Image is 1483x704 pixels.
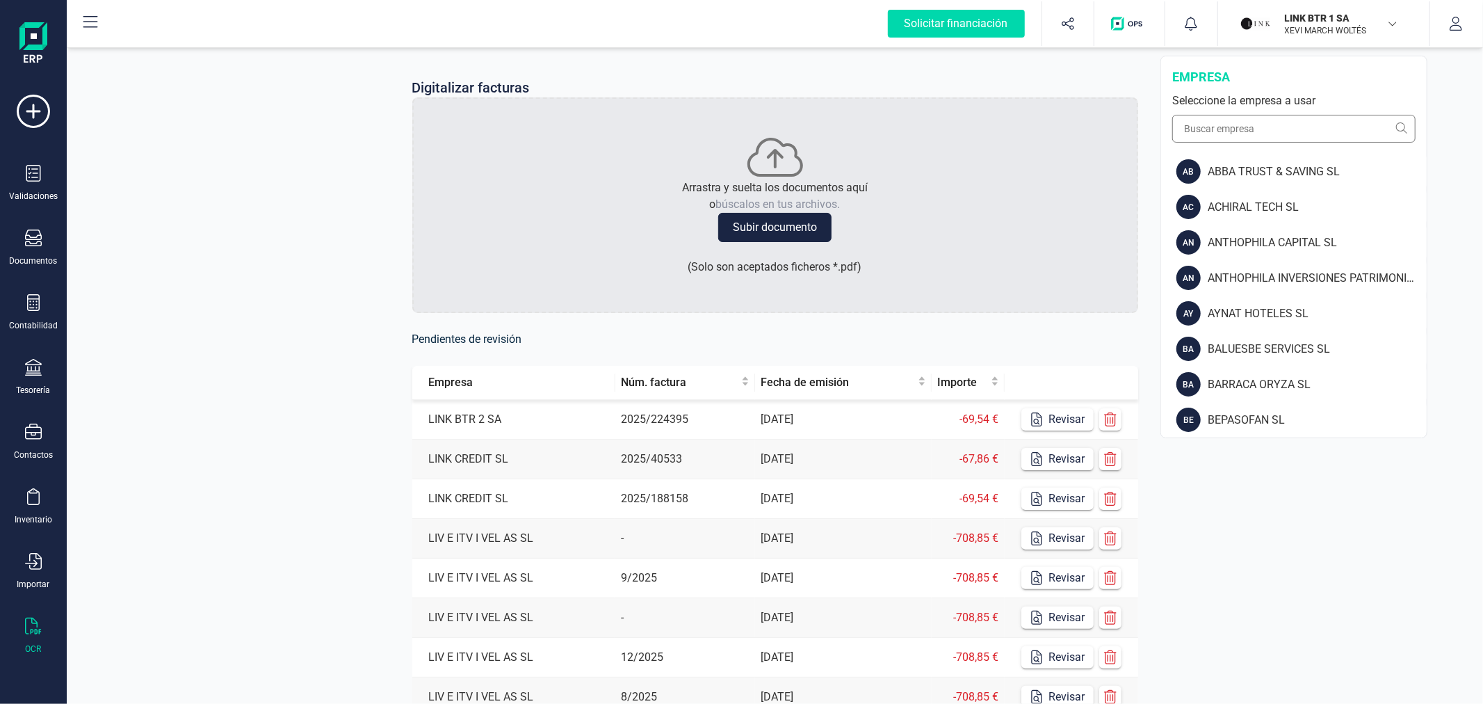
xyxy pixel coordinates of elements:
button: Revisar [1021,448,1094,470]
td: [DATE] [755,400,932,440]
div: Inventario [15,514,52,525]
button: Logo de OPS [1103,1,1156,46]
td: [DATE] [755,519,932,559]
div: empresa [1172,67,1416,87]
button: Revisar [1021,488,1094,510]
div: Solicitar financiación [888,10,1025,38]
p: XEVI MARCH WOLTÉS [1285,25,1396,36]
span: Núm. factura [621,374,738,391]
div: ABBA TRUST & SAVING SL [1208,163,1427,180]
span: Fecha de emisión [761,374,915,391]
div: Documentos [10,255,58,266]
button: Revisar [1021,527,1094,550]
div: Seleccione la empresa a usar [1172,93,1416,109]
td: LIV E ITV I VEL AS SL [412,638,615,678]
div: ANTHOPHILA CAPITAL SL [1208,234,1427,251]
button: Subir documento [718,213,832,242]
div: OCR [26,643,42,655]
td: - [615,519,755,559]
span: -708,85 € [954,690,999,703]
span: Importe [937,374,987,391]
td: 2025/224395 [615,400,755,440]
div: AN [1176,266,1201,290]
td: 9/2025 [615,559,755,598]
div: BA [1176,337,1201,361]
div: ACHIRAL TECH SL [1208,199,1427,216]
button: Revisar [1021,408,1094,431]
td: [DATE] [755,440,932,479]
td: [DATE] [755,638,932,678]
div: Contabilidad [9,320,58,331]
button: Solicitar financiación [871,1,1042,46]
td: LIV E ITV I VEL AS SL [412,598,615,638]
td: - [615,598,755,638]
span: -67,86 € [960,452,999,465]
p: Digitalizar facturas [412,78,530,97]
div: BE [1176,408,1201,432]
button: LILINK BTR 1 SAXEVI MARCH WOLTÉS [1235,1,1413,46]
td: 2025/188158 [615,479,755,519]
div: BALUESBE SERVICES SL [1208,341,1427,358]
td: LIV E ITV I VEL AS SL [412,519,615,559]
td: LINK BTR 2 SA [412,400,615,440]
span: -708,85 € [954,531,999,545]
td: 12/2025 [615,638,755,678]
p: Arrastra y suelta los documentos aquí o [682,179,868,213]
img: Logo Finanedi [19,22,47,67]
td: LIV E ITV I VEL AS SL [412,559,615,598]
td: LINK CREDIT SL [412,479,615,519]
td: LINK CREDIT SL [412,440,615,479]
div: Importar [17,579,50,590]
div: AN [1176,230,1201,255]
img: Logo de OPS [1111,17,1148,31]
td: [DATE] [755,479,932,519]
td: [DATE] [755,559,932,598]
td: 2025/40533 [615,440,755,479]
th: Empresa [412,366,615,400]
button: Revisar [1021,567,1094,589]
div: BA [1176,372,1201,397]
div: Contactos [14,449,53,461]
p: LINK BTR 1 SA [1285,11,1396,25]
input: Buscar empresa [1172,115,1416,143]
div: AYNAT HOTELES SL [1208,305,1427,322]
button: Revisar [1021,607,1094,629]
td: [DATE] [755,598,932,638]
div: Arrastra y suelta los documentos aquíobúscalos en tus archivos.Subir documento(Solo son aceptados... [412,97,1138,313]
div: BARRACA ORYZA SL [1208,376,1427,393]
span: búscalos en tus archivos. [716,198,841,211]
div: Validaciones [9,191,58,202]
span: -69,54 € [960,413,999,426]
span: -708,85 € [954,650,999,664]
div: BEPASOFAN SL [1208,412,1427,429]
p: ( Solo son aceptados ficheros * .pdf ) [688,259,862,275]
div: AC [1176,195,1201,219]
img: LI [1240,8,1271,39]
h6: Pendientes de revisión [412,330,1138,349]
span: -69,54 € [960,492,999,505]
div: AY [1176,301,1201,326]
button: Revisar [1021,646,1094,669]
div: AB [1176,159,1201,184]
div: ANTHOPHILA INVERSIONES PATRIMONIALES SL [1208,270,1427,287]
span: -708,85 € [954,571,999,584]
span: -708,85 € [954,611,999,624]
div: Tesorería [17,385,51,396]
